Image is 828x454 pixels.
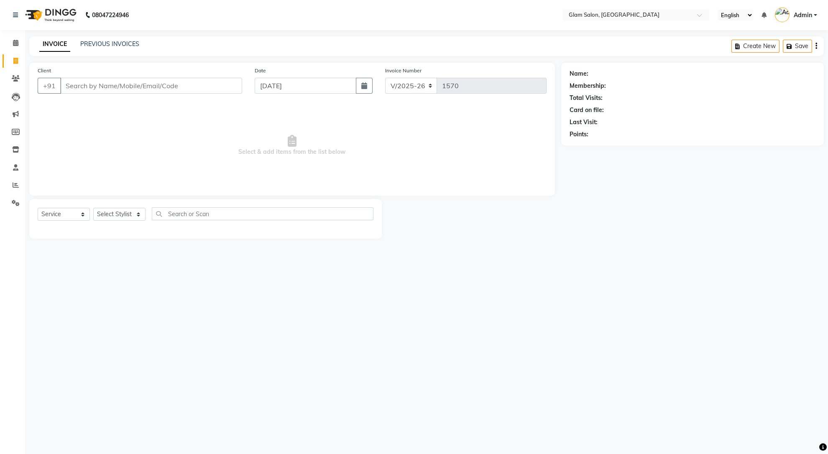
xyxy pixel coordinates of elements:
[794,11,812,20] span: Admin
[570,94,603,102] div: Total Visits:
[570,69,588,78] div: Name:
[385,67,422,74] label: Invoice Number
[38,78,61,94] button: +91
[570,82,606,90] div: Membership:
[570,118,598,127] div: Last Visit:
[38,104,547,187] span: Select & add items from the list below
[775,8,790,22] img: Admin
[92,3,129,27] b: 08047224946
[38,67,51,74] label: Client
[570,130,588,139] div: Points:
[80,40,139,48] a: PREVIOUS INVOICES
[21,3,79,27] img: logo
[570,106,604,115] div: Card on file:
[152,207,373,220] input: Search or Scan
[255,67,266,74] label: Date
[731,40,779,53] button: Create New
[60,78,242,94] input: Search by Name/Mobile/Email/Code
[39,37,70,52] a: INVOICE
[783,40,812,53] button: Save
